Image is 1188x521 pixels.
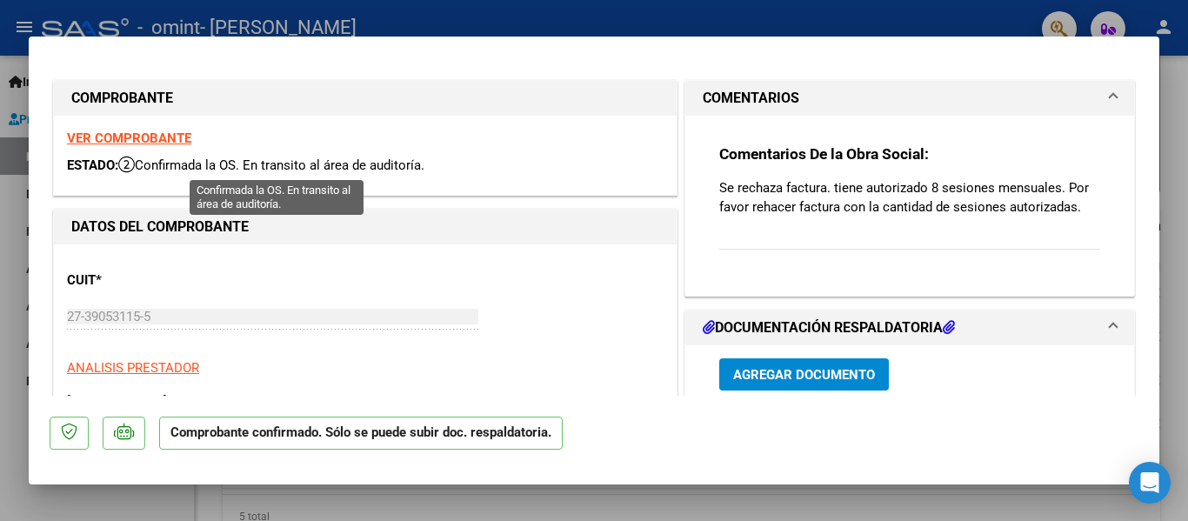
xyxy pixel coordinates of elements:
h1: COMENTARIOS [703,88,799,109]
strong: DATOS DEL COMPROBANTE [71,218,249,235]
p: [PERSON_NAME] [67,391,664,411]
button: Agregar Documento [719,358,889,391]
p: CUIT [67,271,246,291]
div: COMENTARIOS [685,116,1134,296]
a: VER COMPROBANTE [67,130,191,146]
span: ANALISIS PRESTADOR [67,360,199,376]
div: Open Intercom Messenger [1129,462,1171,504]
mat-expansion-panel-header: COMENTARIOS [685,81,1134,116]
p: Comprobante confirmado. Sólo se puede subir doc. respaldatoria. [159,417,563,451]
strong: Comentarios De la Obra Social: [719,145,929,163]
span: ESTADO: [67,157,118,173]
strong: COMPROBANTE [71,90,173,106]
h1: DOCUMENTACIÓN RESPALDATORIA [703,317,955,338]
span: Agregar Documento [733,367,875,383]
p: Se rechaza factura. tiene autorizado 8 sesiones mensuales. Por favor rehacer factura con la canti... [719,178,1100,217]
mat-expansion-panel-header: DOCUMENTACIÓN RESPALDATORIA [685,311,1134,345]
span: Confirmada la OS. En transito al área de auditoría. [118,157,424,173]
